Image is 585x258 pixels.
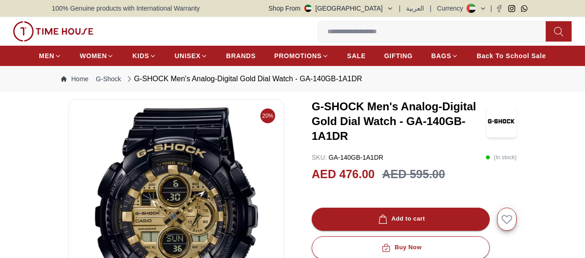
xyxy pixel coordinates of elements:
[490,4,492,13] span: |
[508,5,515,12] a: Instagram
[486,105,517,138] img: G-SHOCK Men's Analog-Digital Gold Dial Watch - GA-140GB-1A1DR
[312,208,490,231] button: Add to cart
[486,153,517,162] p: ( In stock )
[175,51,201,60] span: UNISEX
[226,51,256,60] span: BRANDS
[437,4,467,13] div: Currency
[347,48,366,64] a: SALE
[384,51,413,60] span: GIFTING
[132,51,149,60] span: KIDS
[52,4,200,13] span: 100% Genuine products with International Warranty
[39,51,54,60] span: MEN
[521,5,528,12] a: Whatsapp
[376,214,425,224] div: Add to cart
[226,48,256,64] a: BRANDS
[125,73,362,84] div: G-SHOCK Men's Analog-Digital Gold Dial Watch - GA-140GB-1A1DR
[80,51,107,60] span: WOMEN
[13,21,93,42] img: ...
[274,48,329,64] a: PROMOTIONS
[61,74,88,84] a: Home
[175,48,208,64] a: UNISEX
[312,153,383,162] p: GA-140GB-1A1DR
[260,108,275,123] span: 20%
[496,5,503,12] a: Facebook
[132,48,156,64] a: KIDS
[274,51,322,60] span: PROMOTIONS
[430,4,431,13] span: |
[406,4,424,13] button: العربية
[304,5,312,12] img: United Arab Emirates
[384,48,413,64] a: GIFTING
[431,51,451,60] span: BAGS
[380,242,421,253] div: Buy Now
[80,48,114,64] a: WOMEN
[431,48,458,64] a: BAGS
[477,48,546,64] a: Back To School Sale
[312,154,327,161] span: SKU :
[39,48,61,64] a: MEN
[312,166,375,183] h2: AED 476.00
[477,51,546,60] span: Back To School Sale
[399,4,401,13] span: |
[52,66,533,92] nav: Breadcrumb
[96,74,121,84] a: G-Shock
[347,51,366,60] span: SALE
[269,4,394,13] button: Shop From[GEOGRAPHIC_DATA]
[382,166,445,183] h3: AED 595.00
[312,99,486,144] h3: G-SHOCK Men's Analog-Digital Gold Dial Watch - GA-140GB-1A1DR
